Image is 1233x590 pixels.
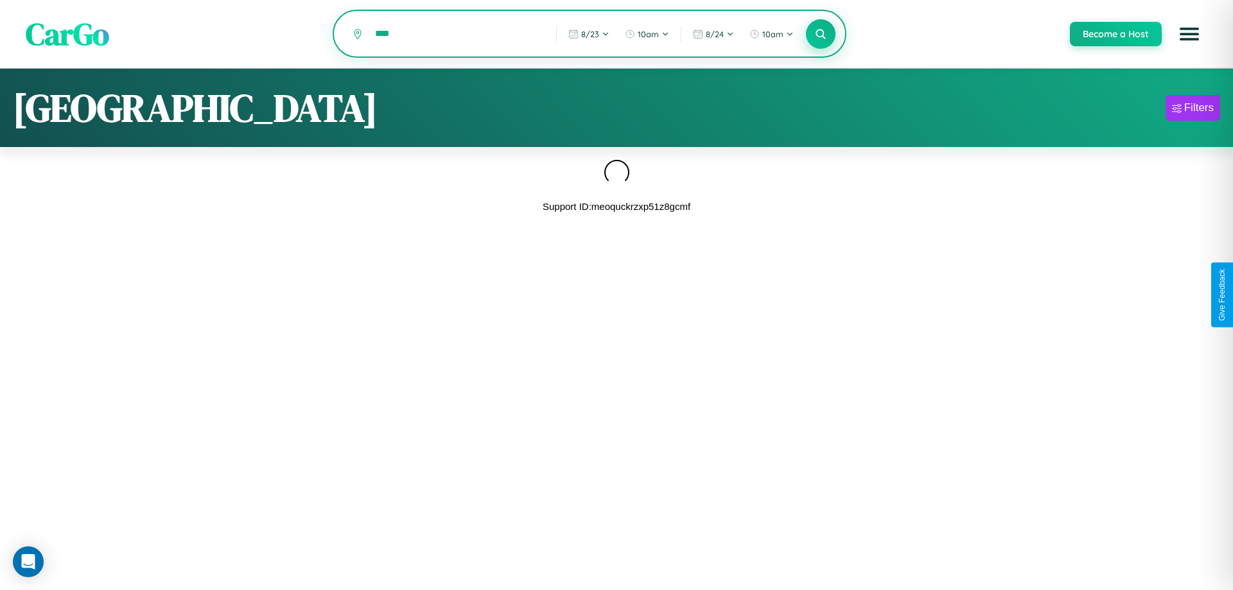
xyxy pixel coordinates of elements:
[581,29,599,39] span: 8 / 23
[762,29,783,39] span: 10am
[1218,269,1227,321] div: Give Feedback
[1166,95,1220,121] button: Filters
[562,24,616,44] button: 8/23
[743,24,800,44] button: 10am
[1184,101,1214,114] div: Filters
[26,13,109,55] span: CarGo
[618,24,676,44] button: 10am
[686,24,740,44] button: 8/24
[1070,22,1162,46] button: Become a Host
[638,29,659,39] span: 10am
[706,29,724,39] span: 8 / 24
[543,198,690,215] p: Support ID: meoquckrzxp51z8gcmf
[13,546,44,577] div: Open Intercom Messenger
[13,82,378,134] h1: [GEOGRAPHIC_DATA]
[1171,16,1207,52] button: Open menu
